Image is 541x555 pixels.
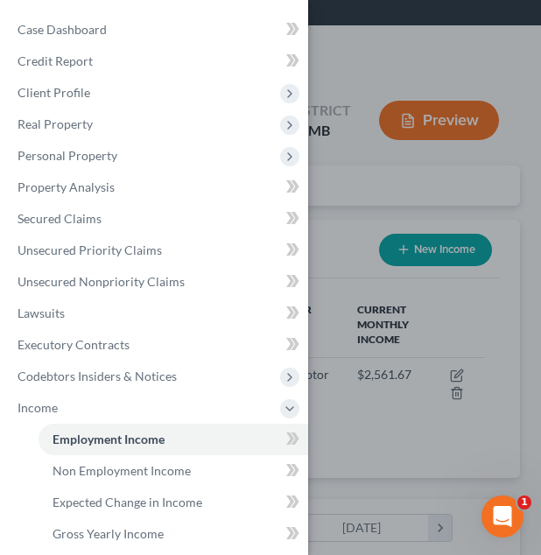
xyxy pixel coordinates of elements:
[39,518,308,550] a: Gross Yearly Income
[39,424,308,455] a: Employment Income
[18,400,58,415] span: Income
[4,46,308,77] a: Credit Report
[39,487,308,518] a: Expected Change in Income
[53,495,202,509] span: Expected Change in Income
[53,432,165,446] span: Employment Income
[4,329,308,361] a: Executory Contracts
[18,242,162,257] span: Unsecured Priority Claims
[18,274,185,289] span: Unsecured Nonpriority Claims
[4,14,308,46] a: Case Dashboard
[18,22,107,37] span: Case Dashboard
[4,172,308,203] a: Property Analysis
[517,495,531,509] span: 1
[39,455,308,487] a: Non Employment Income
[4,298,308,329] a: Lawsuits
[4,203,308,235] a: Secured Claims
[18,116,93,131] span: Real Property
[18,53,93,68] span: Credit Report
[481,495,523,537] iframe: Intercom live chat
[18,211,102,226] span: Secured Claims
[18,337,130,352] span: Executory Contracts
[53,463,191,478] span: Non Employment Income
[4,235,308,266] a: Unsecured Priority Claims
[4,266,308,298] a: Unsecured Nonpriority Claims
[18,369,177,383] span: Codebtors Insiders & Notices
[53,526,164,541] span: Gross Yearly Income
[18,148,117,163] span: Personal Property
[18,85,90,100] span: Client Profile
[18,306,65,320] span: Lawsuits
[18,179,115,194] span: Property Analysis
